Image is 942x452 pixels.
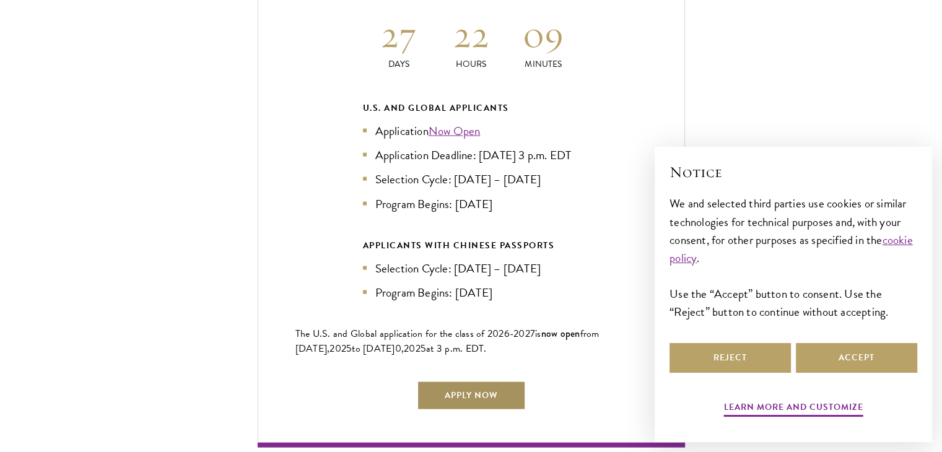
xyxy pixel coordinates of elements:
[363,238,580,253] div: APPLICANTS WITH CHINESE PASSPORTS
[363,100,580,116] div: U.S. and Global Applicants
[295,326,600,356] span: from [DATE],
[363,146,580,164] li: Application Deadline: [DATE] 3 p.m. EDT
[363,259,580,277] li: Selection Cycle: [DATE] – [DATE]
[504,326,510,341] span: 6
[363,11,435,58] h2: 27
[417,381,526,411] a: Apply Now
[796,343,917,373] button: Accept
[346,341,352,356] span: 5
[426,341,487,356] span: at 3 p.m. EDT.
[363,284,580,302] li: Program Begins: [DATE]
[669,343,791,373] button: Reject
[363,195,580,213] li: Program Begins: [DATE]
[669,162,917,183] h2: Notice
[669,231,913,267] a: cookie policy
[363,170,580,188] li: Selection Cycle: [DATE] – [DATE]
[421,341,426,356] span: 5
[669,194,917,320] div: We and selected third parties use cookies or similar technologies for technical purposes and, wit...
[507,11,580,58] h2: 09
[530,326,535,341] span: 7
[401,341,404,356] span: ,
[295,326,504,341] span: The U.S. and Global application for the class of 202
[329,341,346,356] span: 202
[363,58,435,71] p: Days
[541,326,580,341] span: now open
[724,399,863,419] button: Learn more and customize
[435,58,507,71] p: Hours
[404,341,421,356] span: 202
[507,58,580,71] p: Minutes
[429,122,481,140] a: Now Open
[510,326,530,341] span: -202
[363,122,580,140] li: Application
[435,11,507,58] h2: 22
[352,341,395,356] span: to [DATE]
[395,341,401,356] span: 0
[535,326,541,341] span: is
